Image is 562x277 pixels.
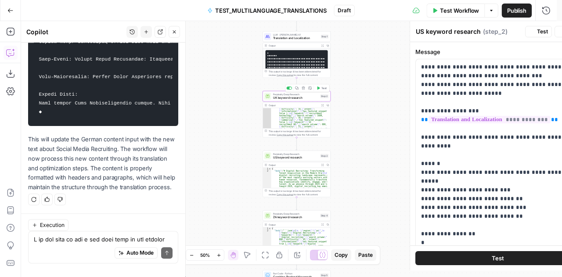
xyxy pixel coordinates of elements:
div: This output is too large & has been abbreviated for review. to view the full content. [269,189,329,196]
div: Step 3 [320,154,328,158]
button: Test [525,26,552,37]
span: Translation and Localization [273,36,319,40]
g: Edge from start to step_1 [296,18,297,31]
span: Test Workflow [440,6,479,15]
span: Copy the output [277,74,293,76]
div: Output [269,104,319,107]
span: Paste [358,251,373,259]
span: LLM · [PERSON_NAME] 4.1 [273,33,319,36]
div: 1 [263,227,271,230]
div: Perplexity Deep ResearchZA keyword researchStep 4Output{ "body":"```json\n{\n\"region\":\"za\",\n... [263,210,331,257]
div: Perplexity Deep ResearchUK keyword researchStep 2TestOutput \"difficulty\": 70,\"intent\": \"info... [263,91,331,137]
div: Output [269,223,319,227]
span: Perplexity Deep Research [273,152,319,156]
div: 1 [263,168,271,170]
span: TEST_MULTILANGUAGE_TRANSLATIONS [215,6,327,15]
button: Auto Mode [115,247,158,259]
button: TEST_MULTILANGUAGE_TRANSLATIONS [202,4,332,18]
span: Publish [507,6,527,15]
span: Toggle code folding, rows 1 through 3 [269,168,271,170]
span: Copy [335,251,348,259]
div: Perplexity Deep ResearchUS keyword researchStep 3Output{ "body":"# Digital Recruiting: Transformi... [263,151,331,197]
span: Toggle code folding, rows 1 through 3 [269,227,271,230]
g: Edge from step_2 to step_3 [296,137,297,150]
span: Perplexity Deep Research [273,212,318,216]
div: Output [269,163,319,167]
div: Step 2 [320,94,328,98]
div: Copilot [26,27,124,36]
span: ( step_2 ) [483,27,508,36]
span: US keyword research [273,155,319,160]
span: ZA keyword research [273,215,318,219]
span: Perplexity Deep Research [273,93,319,96]
g: Edge from step_3 to step_4 [296,197,297,210]
span: Copy the output [277,133,293,136]
div: Output [269,44,319,47]
span: Execution [40,221,65,229]
button: Test Workflow [426,4,484,18]
span: UK keyword research [273,96,319,100]
textarea: US keyword research [416,27,481,36]
span: Test [492,254,504,263]
span: Run Code · Python [273,272,319,275]
div: Step 4 [320,214,328,218]
div: Step 1 [321,35,328,39]
span: Draft [338,7,351,14]
button: Copy [331,249,351,261]
button: Test [315,85,328,91]
g: Edge from step_4 to step_5 [296,257,297,270]
div: This output is too large & has been abbreviated for review. to view the full content. [269,70,329,77]
button: Execution [28,219,68,231]
span: Copy the output [277,193,293,196]
span: Test [537,28,548,36]
span: 50% [200,252,210,259]
span: Test [321,86,327,90]
p: This will update the German content input with the new text about Social Media Recruiting. The wo... [28,135,178,192]
span: Auto Mode [126,249,154,257]
button: Publish [502,4,532,18]
button: Paste [355,249,376,261]
div: This output is too large & has been abbreviated for review. to view the full content. [269,130,329,137]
